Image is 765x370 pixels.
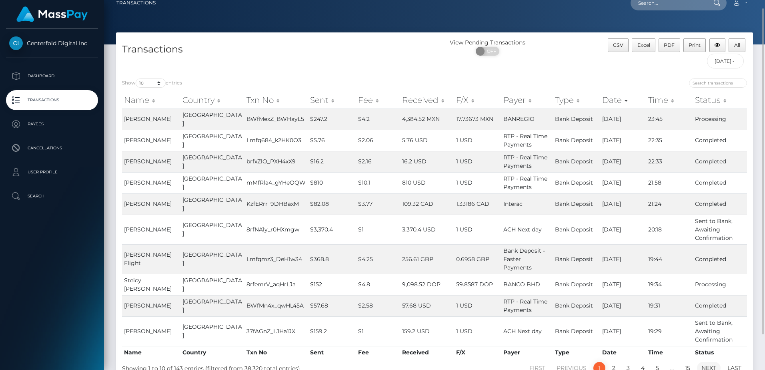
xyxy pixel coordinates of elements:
span: PDF [664,42,675,48]
p: Dashboard [9,70,95,82]
td: $368.8 [308,244,356,274]
td: 37fAGnZ_LJHa1JX [244,316,308,346]
th: Country [180,346,244,359]
td: 8rfemrV_aqHrLJa [244,274,308,295]
td: 1 USD [454,295,502,316]
a: User Profile [6,162,98,182]
td: 22:33 [646,151,693,172]
td: Completed [693,295,747,316]
th: Time [646,346,693,359]
th: Name [122,346,180,359]
td: mMfRla4_gYHeOQW [244,172,308,193]
span: [PERSON_NAME] [124,158,172,165]
td: 21:24 [646,193,693,215]
span: Print [689,42,701,48]
span: [PERSON_NAME] [124,200,172,207]
td: Sent to Bank, Awaiting Confirmation [693,215,747,244]
button: Column visibility [709,38,726,52]
td: [DATE] [600,151,647,172]
select: Showentries [136,78,166,88]
span: [PERSON_NAME] [124,328,172,335]
span: BANCO BHD [503,281,540,288]
td: [DATE] [600,295,647,316]
a: Cancellations [6,138,98,158]
td: 1 USD [454,151,502,172]
td: Processing [693,109,747,130]
td: 16.2 USD [400,151,454,172]
td: $2.16 [356,151,401,172]
td: BWfMn4x_qwHL45A [244,295,308,316]
span: BANREGIO [503,115,535,123]
td: 1 USD [454,172,502,193]
td: $5.76 [308,130,356,151]
td: [DATE] [600,109,647,130]
td: Bank Deposit [553,193,600,215]
td: 9,098.52 DOP [400,274,454,295]
input: Date filter [707,54,744,68]
span: Bank Deposit - Faster Payments [503,247,545,271]
td: 21:58 [646,172,693,193]
td: 19:31 [646,295,693,316]
p: Cancellations [9,142,95,154]
td: $152 [308,274,356,295]
td: Bank Deposit [553,295,600,316]
div: View Pending Transactions [435,38,541,47]
td: $10.1 [356,172,401,193]
th: Status: activate to sort column ascending [693,92,747,108]
td: Bank Deposit [553,274,600,295]
th: Fee [356,346,401,359]
td: $810 [308,172,356,193]
th: Payer [501,346,553,359]
th: Payer: activate to sort column ascending [501,92,553,108]
span: Steicy [PERSON_NAME] [124,277,172,292]
td: 4,384.52 MXN [400,109,454,130]
th: Txn No: activate to sort column ascending [244,92,308,108]
td: [DATE] [600,130,647,151]
td: 23:45 [646,109,693,130]
td: KzfERrr_9DHBaxM [244,193,308,215]
th: Received [400,346,454,359]
p: Payees [9,118,95,130]
img: MassPay Logo [16,6,88,22]
td: [GEOGRAPHIC_DATA] [180,193,244,215]
th: Date [600,346,647,359]
td: Bank Deposit [553,244,600,274]
span: Excel [637,42,650,48]
input: Search transactions [689,78,747,88]
td: 19:44 [646,244,693,274]
p: Search [9,190,95,202]
td: 19:34 [646,274,693,295]
td: Completed [693,130,747,151]
td: 1 USD [454,130,502,151]
td: 1.33186 CAD [454,193,502,215]
th: Country: activate to sort column ascending [180,92,244,108]
th: F/X [454,346,502,359]
span: ACH Next day [503,328,542,335]
th: Fee: activate to sort column ascending [356,92,401,108]
td: $16.2 [308,151,356,172]
td: 57.68 USD [400,295,454,316]
th: Date: activate to sort column ascending [600,92,647,108]
p: User Profile [9,166,95,178]
td: 1 USD [454,316,502,346]
td: $3,370.4 [308,215,356,244]
td: 59.8587 DOP [454,274,502,295]
td: 17.73673 MXN [454,109,502,130]
td: 159.2 USD [400,316,454,346]
td: [DATE] [600,172,647,193]
td: Bank Deposit [553,151,600,172]
span: CSV [613,42,623,48]
td: [DATE] [600,274,647,295]
td: 109.32 CAD [400,193,454,215]
td: Bank Deposit [553,172,600,193]
td: [GEOGRAPHIC_DATA] [180,316,244,346]
td: 256.61 GBP [400,244,454,274]
th: Type: activate to sort column ascending [553,92,600,108]
th: Txn No [244,346,308,359]
span: [PERSON_NAME] [124,226,172,233]
td: [DATE] [600,244,647,274]
th: Name: activate to sort column ascending [122,92,180,108]
td: [GEOGRAPHIC_DATA] [180,215,244,244]
td: 0.6958 GBP [454,244,502,274]
td: $1 [356,316,401,346]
